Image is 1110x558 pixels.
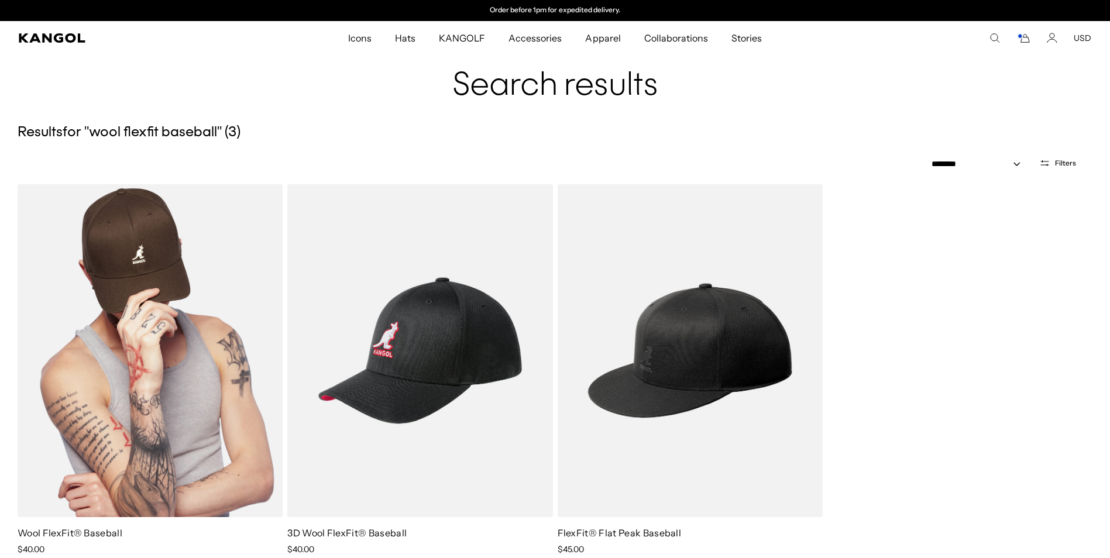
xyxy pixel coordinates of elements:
p: Order before 1pm for expedited delivery. [490,6,620,15]
slideshow-component: Announcement bar [435,6,676,15]
a: Apparel [573,21,632,55]
button: Open filters [1032,158,1083,168]
span: Accessories [508,21,562,55]
a: KANGOLF [427,21,497,55]
span: Filters [1055,159,1076,167]
span: Hats [395,21,415,55]
select: Sort by: Featured [927,158,1032,170]
a: Icons [336,21,383,55]
div: Announcement [435,6,676,15]
img: 3D Wool FlexFit® Baseball [287,184,552,517]
a: FlexFit® Flat Peak Baseball [558,527,682,539]
button: USD [1074,33,1091,43]
a: Accessories [497,21,573,55]
span: Collaborations [644,21,708,55]
img: Wool FlexFit® Baseball [18,184,283,517]
a: Account [1047,33,1057,43]
span: $45.00 [558,544,584,554]
span: Stories [731,21,762,55]
span: $40.00 [18,544,44,554]
span: Apparel [585,21,620,55]
span: Icons [348,21,372,55]
button: Cart [1016,33,1030,43]
summary: Search here [989,33,1000,43]
span: $40.00 [287,544,314,554]
span: KANGOLF [439,21,485,55]
a: Stories [720,21,774,55]
a: Kangol [19,33,231,43]
a: 3D Wool FlexFit® Baseball [287,527,407,539]
a: Hats [383,21,427,55]
a: Wool FlexFit® Baseball [18,527,122,539]
img: FlexFit® Flat Peak Baseball [558,184,823,517]
h5: Results for " wool flexfit baseball " ( 3 ) [18,124,1092,142]
div: 2 of 2 [435,6,676,15]
h1: Search results [18,30,1092,105]
a: Collaborations [633,21,720,55]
